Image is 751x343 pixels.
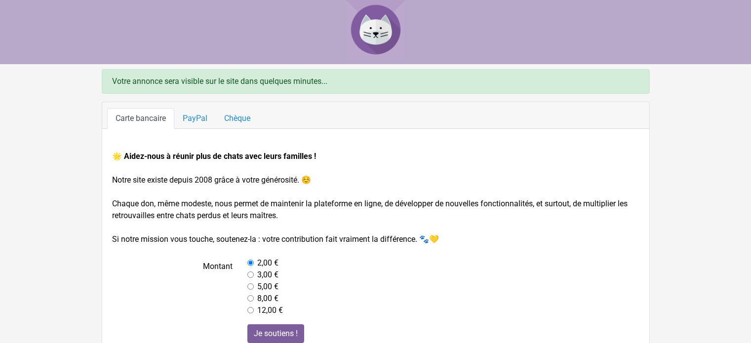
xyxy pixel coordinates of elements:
label: 12,00 € [257,305,283,316]
label: 8,00 € [257,293,278,305]
strong: 🌟 Aidez-nous à réunir plus de chats avec leurs familles ! [112,152,316,161]
div: Votre annonce sera visible sur le site dans quelques minutes... [102,69,650,94]
a: Carte bancaire [107,108,174,129]
input: Je soutiens ! [247,324,304,343]
label: 5,00 € [257,281,278,293]
a: PayPal [174,108,216,129]
label: Montant [105,257,240,316]
a: Chèque [216,108,259,129]
label: 2,00 € [257,257,278,269]
label: 3,00 € [257,269,278,281]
